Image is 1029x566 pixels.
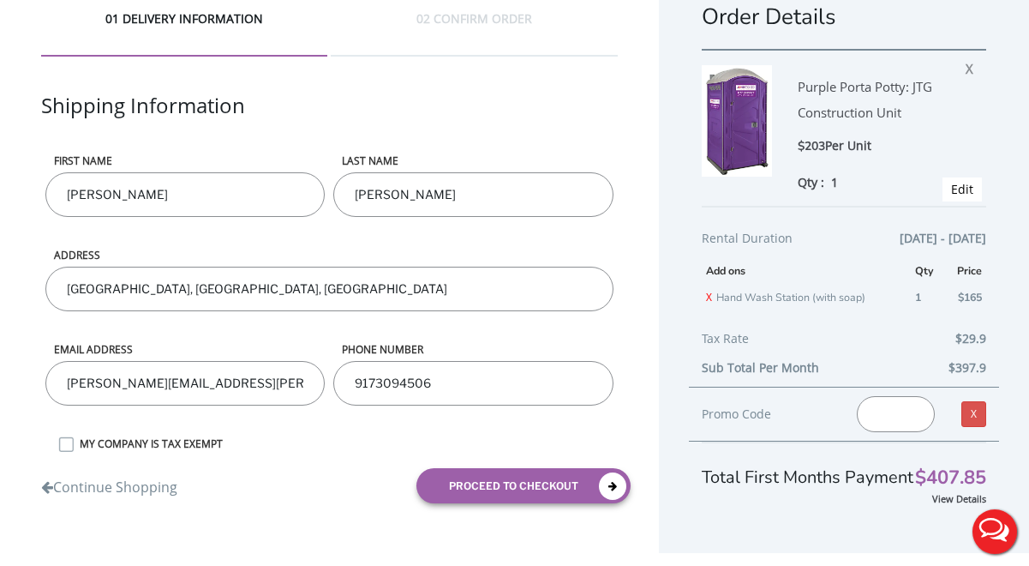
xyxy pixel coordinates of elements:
td: Hand Wash Station (with soap) [702,284,911,310]
label: phone number [333,342,613,357]
div: Purple Porta Potty: JTG Construction Unit [798,65,948,136]
th: Add ons [702,257,911,284]
label: Email address [45,342,325,357]
span: X [966,55,982,77]
button: Live Chat [960,497,1029,566]
div: 01 DELIVERY INFORMATION [41,10,327,57]
div: Qty : [798,173,948,191]
a: Continue Shopping [41,469,177,497]
div: Tax Rate [702,328,986,358]
a: X [961,401,986,427]
div: $203 [798,136,948,156]
span: $407.85 [915,469,986,487]
td: 1 [911,284,945,310]
span: Per Unit [825,137,871,154]
b: Sub Total Per Month [702,359,819,376]
a: Edit [951,181,973,197]
b: $397.9 [948,359,986,376]
div: 02 CONFIRM ORDER [331,10,617,57]
a: X [706,290,712,304]
span: $29.9 [955,328,986,349]
th: Price [944,257,986,284]
div: Promo Code [702,404,831,424]
label: First name [45,154,325,168]
label: MY COMPANY IS TAX EXEMPT [71,437,618,451]
div: Total First Months Payment [702,442,986,490]
a: View Details [932,492,986,505]
td: $165 [944,284,986,310]
div: Shipping Information [41,91,618,154]
label: LAST NAME [333,154,613,168]
th: Qty [911,257,945,284]
span: [DATE] - [DATE] [900,228,986,249]
span: 1 [831,174,838,190]
button: proceed to checkout [416,468,631,503]
h1: Order Details [702,2,986,32]
div: Rental Duration [702,228,986,257]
